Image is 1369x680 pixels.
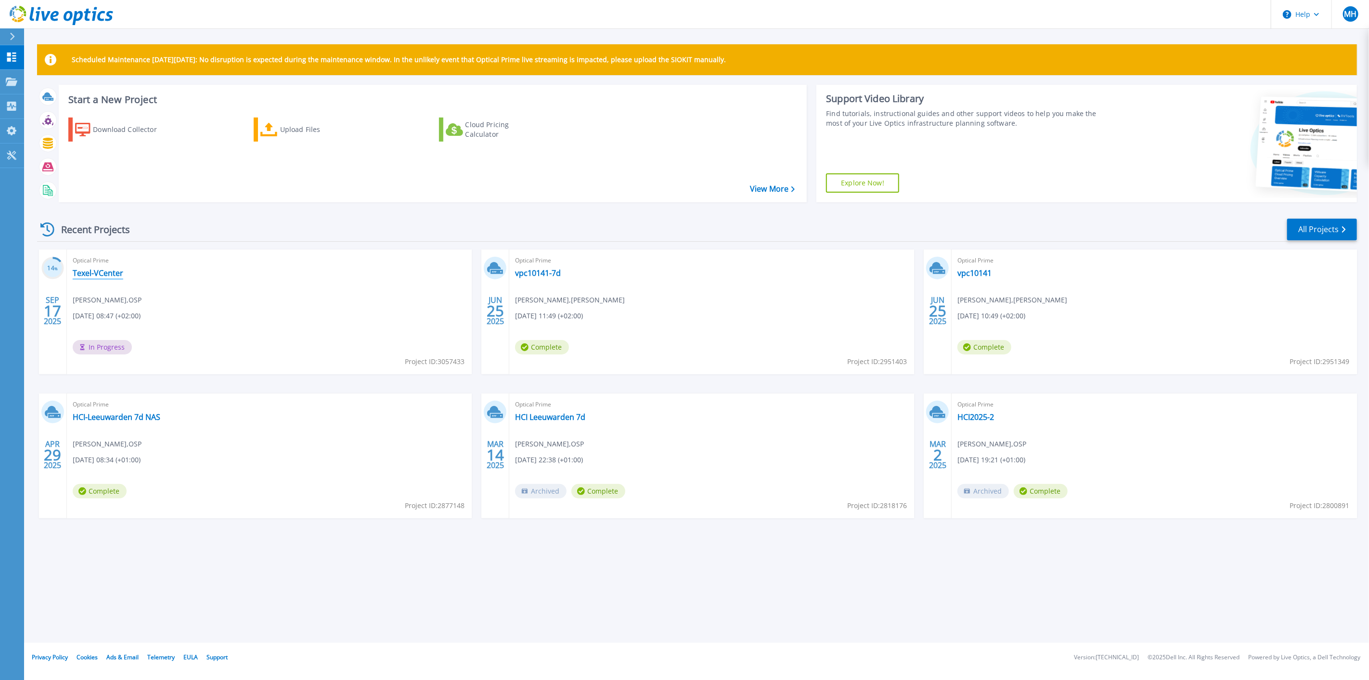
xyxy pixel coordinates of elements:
[43,293,62,328] div: SEP 2025
[957,399,1351,410] span: Optical Prime
[1148,654,1240,661] li: © 2025 Dell Inc. All Rights Reserved
[73,439,142,449] span: [PERSON_NAME] , OSP
[929,437,947,472] div: MAR 2025
[957,439,1026,449] span: [PERSON_NAME] , OSP
[1014,484,1068,498] span: Complete
[1074,654,1139,661] li: Version: [TECHNICAL_ID]
[465,120,542,139] div: Cloud Pricing Calculator
[73,399,466,410] span: Optical Prime
[43,437,62,472] div: APR 2025
[73,268,123,278] a: Texel-VCenter
[515,340,569,354] span: Complete
[957,412,994,422] a: HCI2025-2
[73,340,132,354] span: In Progress
[183,653,198,661] a: EULA
[957,268,992,278] a: vpc10141
[405,500,465,511] span: Project ID: 2877148
[106,653,139,661] a: Ads & Email
[1344,10,1356,18] span: MH
[41,263,64,274] h3: 14
[32,653,68,661] a: Privacy Policy
[68,118,176,142] a: Download Collector
[957,255,1351,266] span: Optical Prime
[72,56,726,64] p: Scheduled Maintenance [DATE][DATE]: No disruption is expected during the maintenance window. In t...
[77,653,98,661] a: Cookies
[515,412,585,422] a: HCI Leeuwarden 7d
[1248,654,1360,661] li: Powered by Live Optics, a Dell Technology
[73,295,142,305] span: [PERSON_NAME] , OSP
[487,451,504,459] span: 14
[486,293,504,328] div: JUN 2025
[280,120,357,139] div: Upload Files
[847,500,907,511] span: Project ID: 2818176
[44,307,61,315] span: 17
[515,455,583,465] span: [DATE] 22:38 (+01:00)
[571,484,625,498] span: Complete
[957,484,1009,498] span: Archived
[515,255,908,266] span: Optical Prime
[1290,500,1350,511] span: Project ID: 2800891
[847,356,907,367] span: Project ID: 2951403
[515,399,908,410] span: Optical Prime
[957,295,1067,305] span: [PERSON_NAME] , [PERSON_NAME]
[826,173,899,193] a: Explore Now!
[73,484,127,498] span: Complete
[929,293,947,328] div: JUN 2025
[515,295,625,305] span: [PERSON_NAME] , [PERSON_NAME]
[486,437,504,472] div: MAR 2025
[54,266,58,271] span: %
[515,484,567,498] span: Archived
[439,118,546,142] a: Cloud Pricing Calculator
[44,451,61,459] span: 29
[254,118,361,142] a: Upload Files
[93,120,170,139] div: Download Collector
[826,92,1107,105] div: Support Video Library
[515,439,584,449] span: [PERSON_NAME] , OSP
[515,311,583,321] span: [DATE] 11:49 (+02:00)
[37,218,143,241] div: Recent Projects
[147,653,175,661] a: Telemetry
[933,451,942,459] span: 2
[487,307,504,315] span: 25
[929,307,946,315] span: 25
[515,268,561,278] a: vpc10141-7d
[1287,219,1357,240] a: All Projects
[750,184,795,194] a: View More
[73,412,160,422] a: HCI-Leeuwarden 7d NAS
[73,455,141,465] span: [DATE] 08:34 (+01:00)
[73,255,466,266] span: Optical Prime
[1290,356,1350,367] span: Project ID: 2951349
[207,653,228,661] a: Support
[957,455,1025,465] span: [DATE] 19:21 (+01:00)
[73,311,141,321] span: [DATE] 08:47 (+02:00)
[405,356,465,367] span: Project ID: 3057433
[957,340,1011,354] span: Complete
[957,311,1025,321] span: [DATE] 10:49 (+02:00)
[68,94,795,105] h3: Start a New Project
[826,109,1107,128] div: Find tutorials, instructional guides and other support videos to help you make the most of your L...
